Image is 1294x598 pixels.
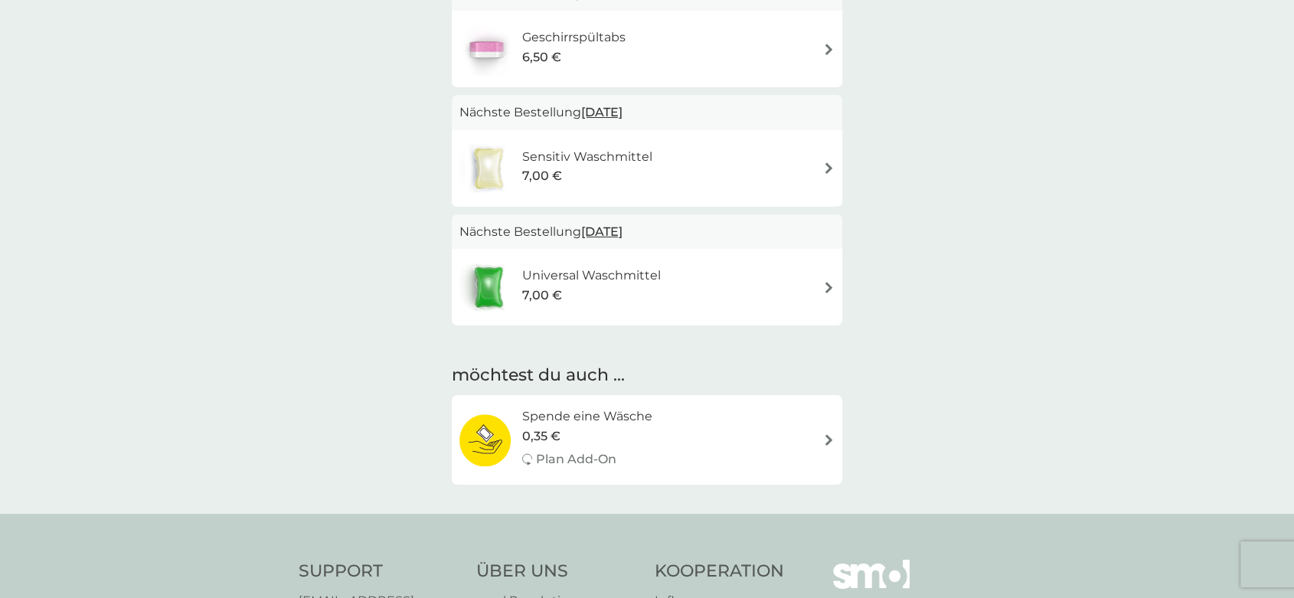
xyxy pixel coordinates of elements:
[476,560,639,583] h4: Über Uns
[823,282,835,293] img: Rechtspfeil
[459,222,835,242] p: Nächste Bestellung
[823,162,835,174] img: Rechtspfeil
[299,560,461,583] h4: Support
[522,426,560,446] span: 0,35 €
[823,44,835,55] img: Rechtspfeil
[536,449,616,469] p: Plan Add-On
[522,28,626,47] h6: Geschirrspültabs
[522,266,661,286] h6: Universal Waschmittel
[522,147,652,167] h6: Sensitiv Waschmittel
[823,434,835,446] img: Rechtspfeil
[459,103,835,123] p: Nächste Bestellung
[522,407,652,426] h6: Spende eine Wäsche
[655,560,784,583] h4: Kooperation
[522,47,561,67] span: 6,50 €
[581,217,622,247] span: [DATE]
[581,97,622,127] span: [DATE]
[522,286,562,306] span: 7,00 €
[452,364,842,387] h2: möchtest du auch ...
[522,166,562,186] span: 7,00 €
[459,260,518,314] img: Universal Waschmittel
[459,142,518,195] img: Sensitiv Waschmittel
[459,413,511,467] img: Spende eine Wäsche
[459,22,513,76] img: Geschirrspültabs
